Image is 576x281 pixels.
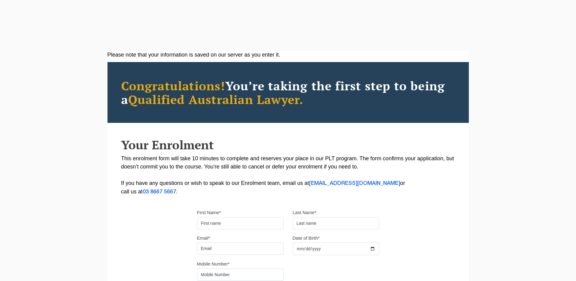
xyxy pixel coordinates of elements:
h2: Your Enrolment [121,138,455,151]
label: Mobile Number* [197,261,230,267]
label: Email* [197,235,210,241]
input: Mobile Number [197,269,284,281]
input: Last name [293,217,379,229]
div: Please note that your information is saved on our server as you enter it. [107,51,469,59]
h2: You’re taking the first step to being a [121,79,455,106]
a: [PERSON_NAME] Centre for Law [14,7,81,35]
input: First name [197,217,284,229]
input: Email [197,242,284,255]
span: Qualified Australian Lawyer. [128,91,304,107]
label: Date of Birth* [293,235,320,241]
label: Last Name* [293,210,316,216]
span: Congratulations! [121,78,225,94]
label: First Name* [197,210,221,216]
a: 03 8667 5667 [143,189,176,194]
a: [EMAIL_ADDRESS][DOMAIN_NAME] [309,181,400,186]
p: This enrolment form will take 10 minutes to complete and reserves your place in our PLT program. ... [121,154,455,196]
